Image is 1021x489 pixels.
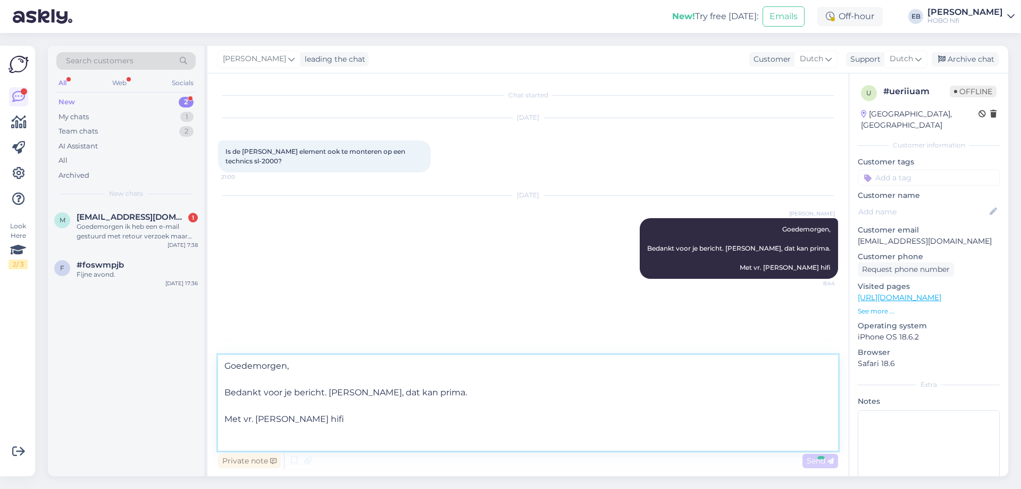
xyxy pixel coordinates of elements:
span: Is de [PERSON_NAME] element ook te monteren op een technics sl-2000? [225,147,407,165]
div: [DATE] 17:36 [165,279,198,287]
div: Support [846,54,881,65]
div: My chats [58,112,89,122]
p: [EMAIL_ADDRESS][DOMAIN_NAME] [858,236,1000,247]
div: AI Assistant [58,141,98,152]
a: [URL][DOMAIN_NAME] [858,293,941,302]
div: Web [110,76,129,90]
div: Request phone number [858,262,954,277]
div: 1 [188,213,198,222]
div: All [56,76,69,90]
img: Askly Logo [9,54,29,74]
span: 21:00 [221,173,261,181]
div: All [58,155,68,166]
p: Notes [858,396,1000,407]
p: Customer tags [858,156,1000,168]
p: Safari 18.6 [858,358,1000,369]
p: iPhone OS 18.6.2 [858,331,1000,343]
span: [PERSON_NAME] [789,210,835,218]
span: u [866,89,872,97]
span: f [60,264,64,272]
p: Customer name [858,190,1000,201]
input: Add name [858,206,987,218]
span: 8:44 [795,279,835,287]
p: Customer phone [858,251,1000,262]
div: 2 [179,126,194,137]
div: Fijne avond. [77,270,198,279]
div: 1 [180,112,194,122]
div: 2 [179,97,194,107]
span: M.Nieuwpoort@upcmail.nl [77,212,187,222]
div: Archive chat [932,52,999,67]
div: 2 / 3 [9,260,28,269]
span: [PERSON_NAME] [223,53,286,65]
p: See more ... [858,306,1000,316]
div: Customer information [858,140,1000,150]
div: Extra [858,380,1000,389]
div: EB [908,9,923,24]
div: Try free [DATE]: [672,10,758,23]
div: [PERSON_NAME] [927,8,1003,16]
span: Goedemorgen, Bedankt voor je bericht. [PERSON_NAME], dat kan prima. Met vr. [PERSON_NAME] hifi [647,225,831,271]
p: Operating system [858,320,1000,331]
div: leading the chat [300,54,365,65]
a: [PERSON_NAME]HOBO hifi [927,8,1015,25]
span: M [60,216,65,224]
div: Off-hour [817,7,883,26]
p: Customer email [858,225,1000,236]
div: Look Here [9,221,28,269]
input: Add a tag [858,170,1000,186]
div: New [58,97,75,107]
div: [GEOGRAPHIC_DATA], [GEOGRAPHIC_DATA] [861,109,978,131]
span: #foswmpjb [77,260,124,270]
span: Offline [950,86,997,97]
div: [DATE] [218,113,838,122]
div: Socials [170,76,196,90]
div: [DATE] [218,190,838,200]
b: New! [672,11,695,21]
div: [DATE] 7:38 [168,241,198,249]
span: Dutch [890,53,913,65]
p: Visited pages [858,281,1000,292]
div: HOBO hifi [927,16,1003,25]
span: Search customers [66,55,133,67]
span: New chats [109,189,143,198]
div: Team chats [58,126,98,137]
div: Customer [749,54,791,65]
span: Dutch [800,53,823,65]
div: Chat started [218,90,838,100]
button: Emails [763,6,805,27]
div: Archived [58,170,89,181]
p: Browser [858,347,1000,358]
div: Goedemorgen ik heb een e-mail gestuurd met retour verzoek maar niks terug gehad van u. [77,222,198,241]
div: # ueriiuam [883,85,950,98]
